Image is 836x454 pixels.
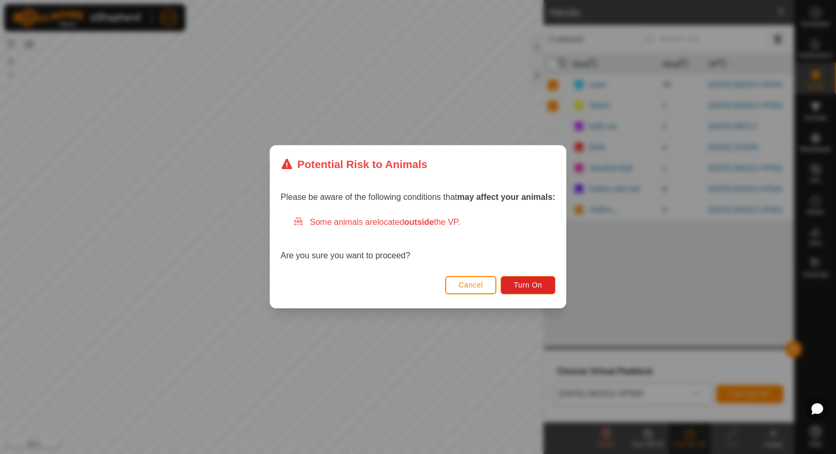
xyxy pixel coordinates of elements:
button: Cancel [445,276,497,294]
div: Are you sure you want to proceed? [281,217,555,262]
span: Please be aware of the following conditions that [281,193,555,202]
strong: may affect your animals: [457,193,555,202]
span: located the VP. [377,218,460,227]
button: Turn On [501,276,555,294]
div: Potential Risk to Animals [281,156,427,172]
div: Some animals are [293,217,555,229]
span: Turn On [514,281,542,290]
span: Cancel [459,281,483,290]
strong: outside [404,218,434,227]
